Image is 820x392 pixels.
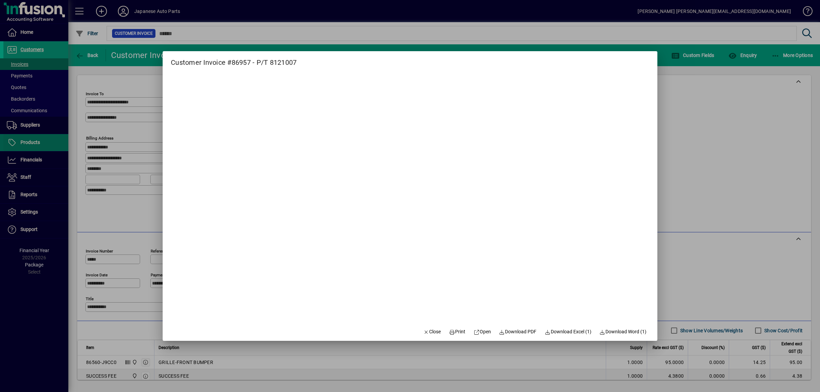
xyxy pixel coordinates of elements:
[597,326,650,338] button: Download Word (1)
[542,326,594,338] button: Download Excel (1)
[499,328,537,335] span: Download PDF
[600,328,647,335] span: Download Word (1)
[471,326,494,338] a: Open
[163,51,305,68] h2: Customer Invoice #86957 - P/T 8121007
[474,328,491,335] span: Open
[446,326,468,338] button: Print
[496,326,539,338] a: Download PDF
[449,328,465,335] span: Print
[423,328,441,335] span: Close
[545,328,591,335] span: Download Excel (1)
[421,326,444,338] button: Close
